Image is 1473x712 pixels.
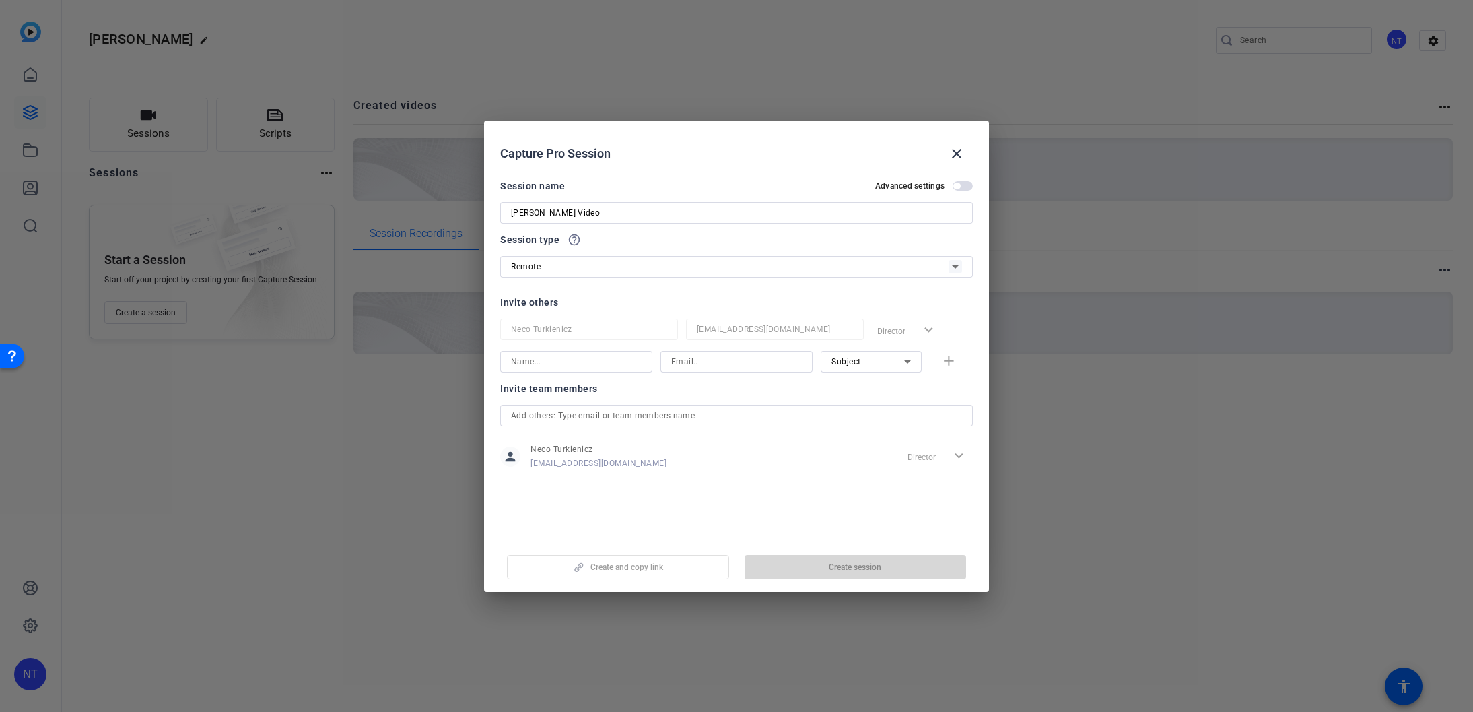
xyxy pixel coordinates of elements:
[500,232,559,248] span: Session type
[511,205,962,221] input: Enter Session Name
[530,458,666,469] span: [EMAIL_ADDRESS][DOMAIN_NAME]
[831,357,861,366] span: Subject
[511,262,541,271] span: Remote
[511,321,667,337] input: Name...
[511,408,962,424] input: Add others: Type email or team members name
[500,447,520,467] mat-icon: person
[500,294,973,311] div: Invite others
[500,381,973,397] div: Invite team members
[697,321,853,337] input: Email...
[949,145,965,162] mat-icon: close
[875,181,945,191] h2: Advanced settings
[500,137,973,170] div: Capture Pro Session
[568,233,581,247] mat-icon: help_outline
[511,354,642,370] input: Name...
[671,354,802,370] input: Email...
[530,444,666,455] span: Neco Turkienicz
[500,178,565,194] div: Session name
